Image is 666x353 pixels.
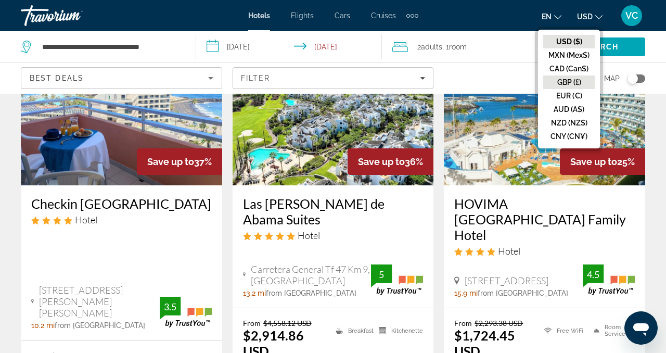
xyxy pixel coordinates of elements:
span: Map [604,71,620,86]
a: Hotels [248,11,270,20]
button: User Menu [618,5,645,27]
button: Extra navigation items [406,7,418,24]
span: 2 [417,40,442,54]
span: Carretera General Tf 47 Km 9, [GEOGRAPHIC_DATA] [251,263,371,286]
input: Search hotel destination [41,39,180,55]
div: 4.5 [583,268,604,281]
a: Flights [291,11,314,20]
button: MXN (Mex$) [543,48,595,62]
div: 3.5 [160,300,181,313]
span: Save up to [358,156,405,167]
img: HOVIMA La Pinta Beachfront Family Hotel [444,19,645,185]
span: Hotel [298,230,320,241]
span: [STREET_ADDRESS][PERSON_NAME][PERSON_NAME] [39,284,159,319]
span: Best Deals [30,74,84,82]
div: 25% [560,148,645,175]
span: from [GEOGRAPHIC_DATA] [55,321,145,330]
span: 13.2 mi [243,289,266,297]
button: NZD (NZ$) [543,116,595,130]
button: Change language [542,9,561,24]
button: EUR (€) [543,89,595,103]
button: AUD (A$) [543,103,595,116]
div: 5 star Hotel [243,230,424,241]
li: Kitchenette [374,319,423,343]
mat-select: Sort by [30,72,213,84]
li: Room Service [588,319,635,343]
iframe: Button to launch messaging window [624,311,658,345]
a: Cruises [371,11,396,20]
button: Filters [233,67,434,89]
span: Hotel [498,245,520,257]
span: USD [577,12,593,21]
button: USD ($) [543,35,595,48]
span: Save up to [147,156,194,167]
div: 37% [137,148,222,175]
span: Adults [421,43,442,51]
img: Checkin Concordia Playa [21,19,222,185]
li: Breakfast [330,319,374,343]
img: TrustYou guest rating badge [160,297,212,327]
span: Save up to [570,156,617,167]
span: Hotel [75,214,97,225]
button: CNY (CN¥) [543,130,595,143]
img: TrustYou guest rating badge [583,264,635,295]
span: Room [449,43,467,51]
button: Toggle map [620,74,645,83]
span: 15.9 mi [454,289,478,297]
a: Travorium [21,2,125,29]
span: From [243,319,261,327]
div: 36% [348,148,433,175]
button: Select check in and out date [196,31,382,62]
a: Checkin [GEOGRAPHIC_DATA] [31,196,212,211]
span: VC [625,10,638,21]
a: Cars [335,11,350,20]
div: 4 star Hotel [454,245,635,257]
del: $4,558.12 USD [263,319,312,327]
button: Change currency [577,9,603,24]
button: GBP (£) [543,75,595,89]
li: Free WiFi [539,319,588,343]
div: 5 [371,268,392,281]
img: TrustYou guest rating badge [371,264,423,295]
span: from [GEOGRAPHIC_DATA] [266,289,356,297]
div: 4 star Hotel [31,214,212,225]
span: 10.2 mi [31,321,55,330]
img: Las Terrazas de Abama Suites [233,19,434,185]
span: [STREET_ADDRESS] [465,275,548,286]
span: , 1 [442,40,467,54]
del: $2,293.38 USD [475,319,523,327]
span: From [454,319,472,327]
span: Filter [241,74,271,82]
span: en [542,12,552,21]
a: Las [PERSON_NAME] de Abama Suites [243,196,424,227]
a: HOVIMA [GEOGRAPHIC_DATA] Family Hotel [454,196,635,243]
span: from [GEOGRAPHIC_DATA] [478,289,568,297]
button: CAD (Can$) [543,62,595,75]
button: Travelers: 2 adults, 0 children [382,31,557,62]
